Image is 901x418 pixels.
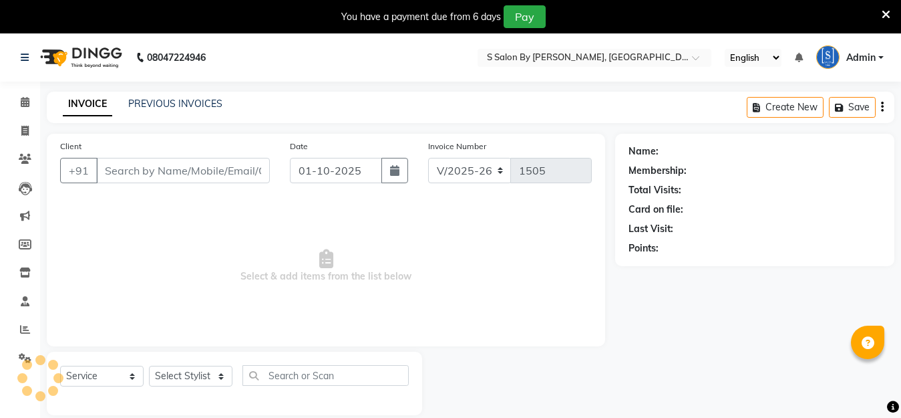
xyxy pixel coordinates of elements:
div: Last Visit: [628,222,673,236]
img: Admin [816,45,840,69]
button: Pay [504,5,546,28]
div: Points: [628,241,659,255]
input: Search or Scan [242,365,409,386]
b: 08047224946 [147,39,206,76]
button: +91 [60,158,98,183]
label: Invoice Number [428,140,486,152]
label: Date [290,140,308,152]
input: Search by Name/Mobile/Email/Code [96,158,270,183]
button: Save [829,97,876,118]
div: Total Visits: [628,183,681,197]
span: Select & add items from the list below [60,199,592,333]
button: Create New [747,97,824,118]
div: You have a payment due from 6 days [341,10,501,24]
label: Client [60,140,81,152]
div: Card on file: [628,203,683,217]
div: Name: [628,144,659,159]
a: PREVIOUS INVOICES [128,98,222,110]
span: Admin [846,51,876,65]
img: logo [34,39,126,76]
a: INVOICE [63,92,112,116]
div: Membership: [628,164,687,178]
